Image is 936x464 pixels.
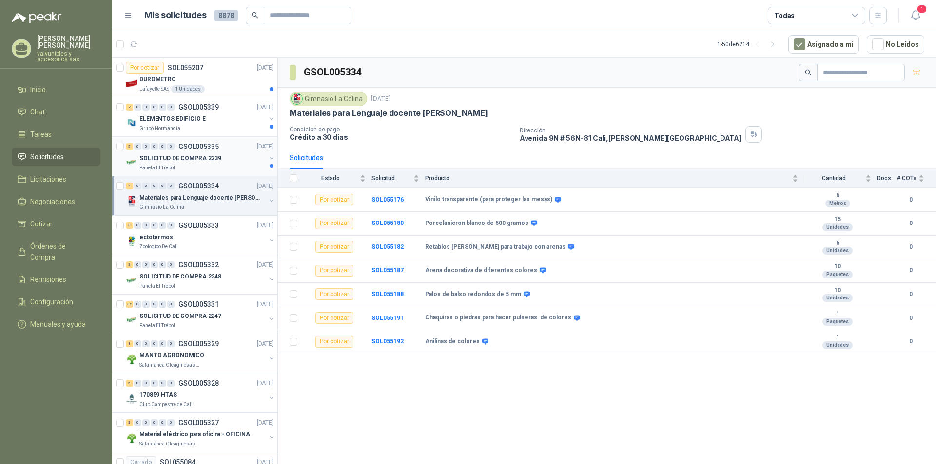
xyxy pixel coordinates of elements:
p: GSOL005329 [178,340,219,347]
p: [DATE] [257,339,273,349]
th: Estado [303,169,371,188]
div: 0 [142,261,150,268]
span: Remisiones [30,274,66,285]
p: GSOL005332 [178,261,219,268]
p: Salamanca Oleaginosas SAS [139,440,201,448]
div: 0 [142,419,150,426]
p: Gimnasio La Colina [139,204,184,211]
div: 0 [167,222,175,229]
div: 0 [159,380,166,387]
img: Company Logo [126,275,137,286]
a: Remisiones [12,270,100,289]
div: Todas [774,10,795,21]
a: 1 0 0 0 0 0 GSOL005329[DATE] Company LogoMANTO AGRONOMICOSalamanca Oleaginosas SAS [126,338,275,369]
div: 0 [134,222,141,229]
p: [DATE] [257,221,273,230]
span: Configuración [30,297,73,307]
p: SOLICITUD DE COMPRA 2247 [139,312,221,321]
a: Cotizar [12,215,100,233]
p: Lafayette SAS [139,85,169,93]
img: Company Logo [126,196,137,207]
span: Inicio [30,84,46,95]
p: [DATE] [257,300,273,309]
p: [DATE] [371,94,390,104]
div: 0 [167,340,175,347]
p: [DATE] [257,260,273,270]
th: Cantidad [804,169,877,188]
div: 0 [151,261,158,268]
div: 0 [134,419,141,426]
span: Licitaciones [30,174,66,185]
b: 10 [804,287,871,295]
div: 0 [159,419,166,426]
div: 0 [142,143,150,150]
a: SOL055192 [371,338,404,345]
span: Solicitudes [30,151,64,162]
p: [DATE] [257,142,273,151]
b: 0 [897,242,924,252]
div: 0 [151,104,158,111]
p: Panela El Trébol [139,282,175,290]
p: ectotermos [139,233,173,242]
a: Por cotizarSOL055207[DATE] Company LogoDUROMETROLafayette SAS1 Unidades [112,58,277,97]
div: Por cotizar [126,62,164,74]
p: SOLICITUD DE COMPRA 2248 [139,272,221,281]
div: 0 [159,340,166,347]
a: 2 0 0 0 0 0 GSOL005339[DATE] Company LogoELEMENTOS EDIFICIO EGrupo Normandía [126,101,275,132]
b: Anilinas de colores [425,338,480,346]
p: DUROMETRO [139,75,176,84]
h3: GSOL005334 [304,65,363,80]
p: GSOL005328 [178,380,219,387]
div: 3 [126,419,133,426]
div: Unidades [822,294,853,302]
div: 0 [142,222,150,229]
a: SOL055180 [371,220,404,226]
p: SOL055207 [168,64,203,71]
a: Negociaciones [12,192,100,211]
p: GSOL005334 [178,183,219,189]
b: 0 [897,195,924,204]
div: 0 [159,261,166,268]
p: Zoologico De Cali [139,243,178,251]
a: SOL055188 [371,291,404,297]
b: Chaquiras o piedras para hacer pulseras de colores [425,314,571,322]
button: No Leídos [867,35,924,54]
b: 6 [804,240,871,247]
p: SOLICITUD DE COMPRA 2239 [139,154,221,163]
div: 5 [126,380,133,387]
span: 8878 [214,10,238,21]
div: Por cotizar [315,312,353,324]
div: 0 [142,301,150,308]
a: 3 0 0 0 0 0 GSOL005327[DATE] Company LogoMaterial eléctrico para oficina - OFICINASalamanca Oleag... [126,417,275,448]
div: 0 [151,222,158,229]
span: search [805,69,812,76]
div: 0 [159,183,166,189]
th: # COTs [897,169,936,188]
p: [DATE] [257,182,273,191]
p: GSOL005333 [178,222,219,229]
div: 0 [142,104,150,111]
div: Unidades [822,247,853,255]
b: 0 [897,219,924,228]
b: 6 [804,192,871,200]
div: 0 [159,143,166,150]
p: Salamanca Oleaginosas SAS [139,361,201,369]
div: Por cotizar [315,288,353,300]
div: 0 [134,340,141,347]
span: Órdenes de Compra [30,241,91,262]
span: Cantidad [804,175,863,182]
p: Dirección [520,127,741,134]
img: Company Logo [126,353,137,365]
p: Panela El Trébol [139,322,175,330]
div: Gimnasio La Colina [290,92,367,106]
span: Cotizar [30,219,53,229]
div: Metros [825,200,850,207]
img: Company Logo [126,117,137,129]
div: 0 [151,380,158,387]
a: Manuales y ayuda [12,315,100,334]
div: 0 [134,261,141,268]
b: Arena decorativa de diferentes colores [425,267,537,275]
div: 32 [126,301,133,308]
